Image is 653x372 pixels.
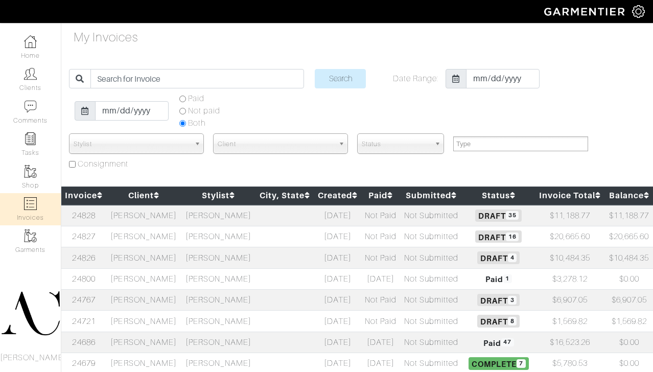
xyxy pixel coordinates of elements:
a: 24686 [72,338,95,347]
a: Created [318,191,358,200]
a: Status [482,191,516,200]
img: orders-icon-0abe47150d42831381b5fb84f609e132dff9fe21cb692f30cb5eec754e2cba89.png [24,197,37,210]
a: Submitted [406,191,457,200]
a: Stylist [202,191,235,200]
td: $1,569.82 [605,311,653,332]
td: $1,569.82 [535,311,605,332]
td: $0.00 [605,268,653,289]
span: 8 [508,317,517,325]
a: 24767 [72,295,95,305]
a: 24827 [72,232,95,241]
img: dashboard-icon-dbcd8f5a0b271acd01030246c82b418ddd0df26cd7fceb0bd07c9910d44c42f6.png [24,35,37,48]
img: garments-icon-b7da505a4dc4fd61783c78ac3ca0ef83fa9d6f193b1c9dc38574b1d14d53ca28.png [24,229,37,242]
td: [DATE] [314,205,361,226]
td: [PERSON_NAME] [181,247,255,268]
span: Draft [477,315,520,327]
span: 47 [501,338,514,347]
td: $10,484.35 [535,247,605,268]
a: 24826 [72,253,95,263]
a: Paid [368,191,393,200]
td: Not Submitted [400,332,462,353]
span: Paid [480,336,517,348]
td: [DATE] [314,311,361,332]
td: [PERSON_NAME] [106,205,181,226]
a: Client [128,191,159,200]
td: $11,188.77 [605,205,653,226]
img: comment-icon-a0a6a9ef722e966f86d9cbdc48e553b5cf19dbc54f86b18d962a5391bc8f6eb6.png [24,100,37,113]
span: 7 [517,359,525,368]
td: $0.00 [605,332,653,353]
td: [DATE] [361,268,400,289]
td: [DATE] [314,268,361,289]
td: Not Paid [361,311,400,332]
td: $3,278.12 [535,268,605,289]
td: [DATE] [314,247,361,268]
span: Draft [475,230,522,243]
span: 4 [508,253,517,262]
a: Balance [609,191,649,200]
td: [DATE] [314,332,361,353]
td: Not Submitted [400,205,462,226]
span: 3 [508,296,517,305]
span: Status [362,134,430,154]
a: Invoice Total [539,191,601,200]
td: [PERSON_NAME] [181,332,255,353]
td: [PERSON_NAME] [181,205,255,226]
a: City, State [260,191,311,200]
td: Not Submitted [400,268,462,289]
td: [PERSON_NAME] [106,247,181,268]
label: Both [188,117,205,129]
td: [PERSON_NAME] [106,290,181,311]
a: 24828 [72,211,95,220]
td: $11,188.77 [535,205,605,226]
span: Client [218,134,334,154]
img: garmentier-logo-header-white-b43fb05a5012e4ada735d5af1a66efaba907eab6374d6393d1fbf88cb4ef424d.png [539,3,632,20]
a: 24679 [72,359,95,368]
td: [DATE] [314,290,361,311]
td: [DATE] [361,332,400,353]
td: Not Submitted [400,226,462,247]
td: [PERSON_NAME] [106,226,181,247]
td: $6,907.05 [535,290,605,311]
td: [PERSON_NAME] [181,268,255,289]
td: [PERSON_NAME] [106,311,181,332]
a: 24800 [72,274,95,284]
span: Draft [477,294,520,306]
label: Not paid [188,105,220,117]
input: Search for Invoice [90,69,304,88]
td: $6,907.05 [605,290,653,311]
span: Draft [477,251,520,264]
label: Paid [188,92,204,105]
td: Not Submitted [400,290,462,311]
td: Not Paid [361,226,400,247]
img: reminder-icon-8004d30b9f0a5d33ae49ab947aed9ed385cf756f9e5892f1edd6e32f2345188e.png [24,132,37,145]
td: [DATE] [314,226,361,247]
span: Draft [475,210,522,222]
td: [PERSON_NAME] [181,311,255,332]
span: 35 [506,211,519,220]
td: $16,523.26 [535,332,605,353]
input: Search [315,69,366,88]
span: 1 [503,274,512,283]
span: Paid [482,273,515,285]
td: Not Submitted [400,311,462,332]
td: [PERSON_NAME] [181,226,255,247]
span: Complete [469,357,528,369]
td: Not Paid [361,205,400,226]
td: [PERSON_NAME] [106,268,181,289]
span: Stylist [74,134,190,154]
img: garments-icon-b7da505a4dc4fd61783c78ac3ca0ef83fa9d6f193b1c9dc38574b1d14d53ca28.png [24,165,37,178]
img: gear-icon-white-bd11855cb880d31180b6d7d6211b90ccbf57a29d726f0c71d8c61bd08dd39cc2.png [632,5,645,18]
img: clients-icon-6bae9207a08558b7cb47a8932f037763ab4055f8c8b6bfacd5dc20c3e0201464.png [24,67,37,80]
td: Not Paid [361,290,400,311]
label: Date Range: [393,73,439,85]
td: Not Submitted [400,247,462,268]
td: Not Paid [361,247,400,268]
a: Invoice [65,191,103,200]
td: $20,665.60 [605,226,653,247]
td: $20,665.60 [535,226,605,247]
a: 24721 [72,317,95,326]
td: $10,484.35 [605,247,653,268]
h4: My Invoices [74,30,138,45]
span: 16 [506,232,519,241]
